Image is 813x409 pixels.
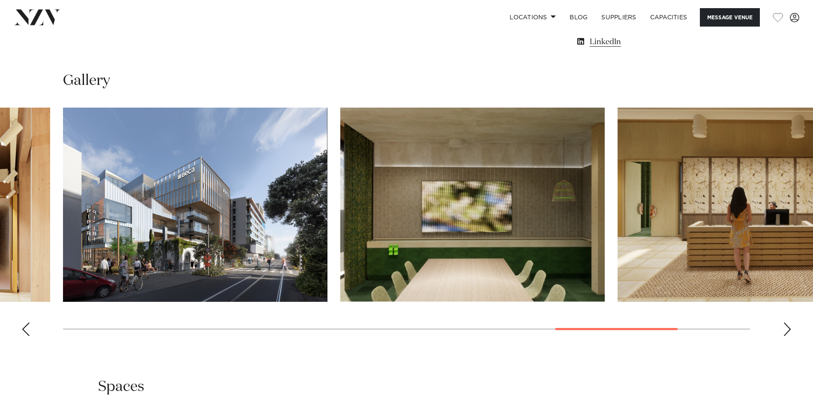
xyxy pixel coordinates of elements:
[14,9,60,25] img: nzv-logo.png
[643,8,694,27] a: Capacities
[63,71,110,90] h2: Gallery
[63,108,327,302] swiper-slide: 11 / 14
[594,8,643,27] a: SUPPLIERS
[700,8,760,27] button: Message Venue
[340,108,605,302] swiper-slide: 12 / 14
[503,8,563,27] a: Locations
[576,36,715,48] a: LinkedIn
[563,8,594,27] a: BLOG
[98,377,144,397] h2: Spaces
